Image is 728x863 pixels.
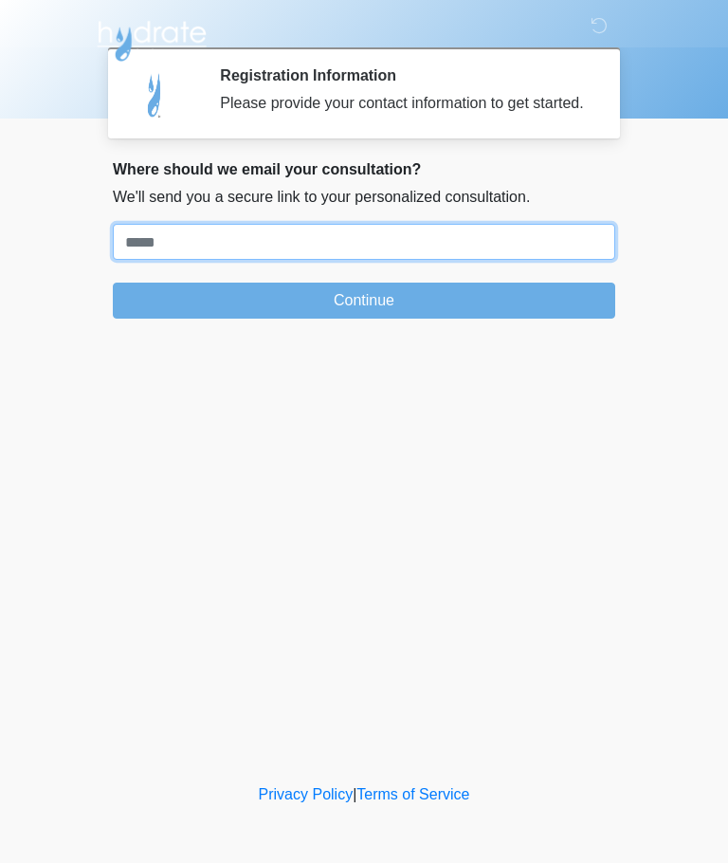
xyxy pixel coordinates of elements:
[94,14,209,63] img: Hydrate IV Bar - Arcadia Logo
[127,66,184,123] img: Agent Avatar
[113,160,615,178] h2: Where should we email your consultation?
[259,786,354,802] a: Privacy Policy
[113,186,615,209] p: We'll send you a secure link to your personalized consultation.
[356,786,469,802] a: Terms of Service
[220,92,587,115] div: Please provide your contact information to get started.
[113,283,615,319] button: Continue
[353,786,356,802] a: |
